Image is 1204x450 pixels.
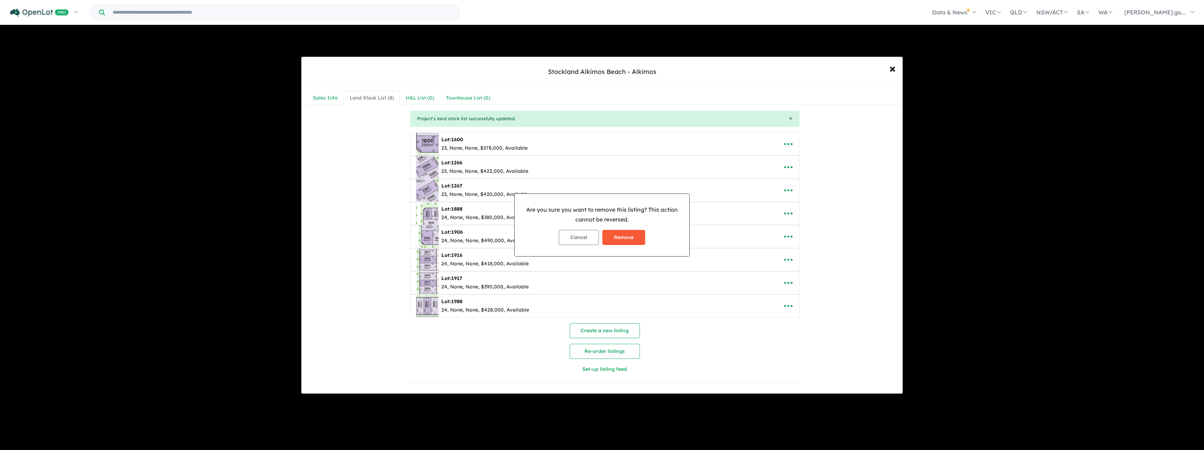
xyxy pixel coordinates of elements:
[106,5,458,20] input: Try estate name, suburb, builder or developer
[520,205,684,224] p: Are you sure you want to remove this listing? This action cannot be reversed.
[1124,9,1185,16] span: [PERSON_NAME].go...
[602,230,645,245] button: Remove
[10,8,69,17] img: Openlot PRO Logo White
[559,230,599,245] button: Cancel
